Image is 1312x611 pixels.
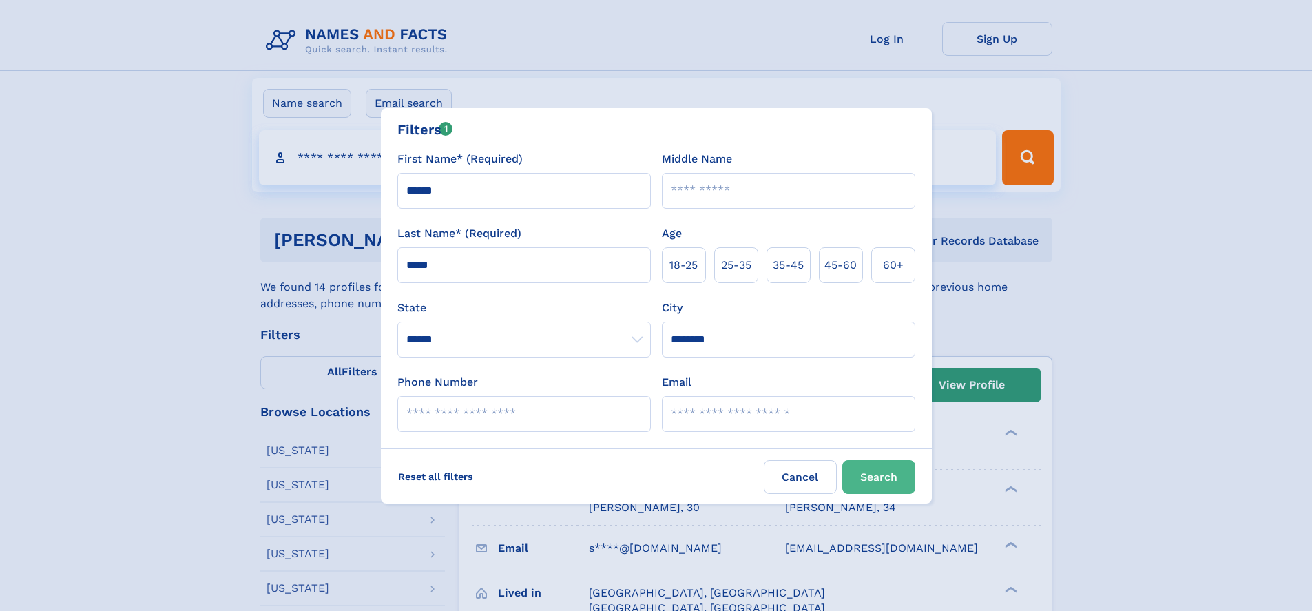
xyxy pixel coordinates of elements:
[662,225,682,242] label: Age
[389,460,482,493] label: Reset all filters
[397,374,478,391] label: Phone Number
[824,257,857,273] span: 45‑60
[662,300,683,316] label: City
[773,257,804,273] span: 35‑45
[662,151,732,167] label: Middle Name
[662,374,691,391] label: Email
[764,460,837,494] label: Cancel
[883,257,904,273] span: 60+
[842,460,915,494] button: Search
[397,300,651,316] label: State
[397,151,523,167] label: First Name* (Required)
[397,225,521,242] label: Last Name* (Required)
[397,119,453,140] div: Filters
[669,257,698,273] span: 18‑25
[721,257,751,273] span: 25‑35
